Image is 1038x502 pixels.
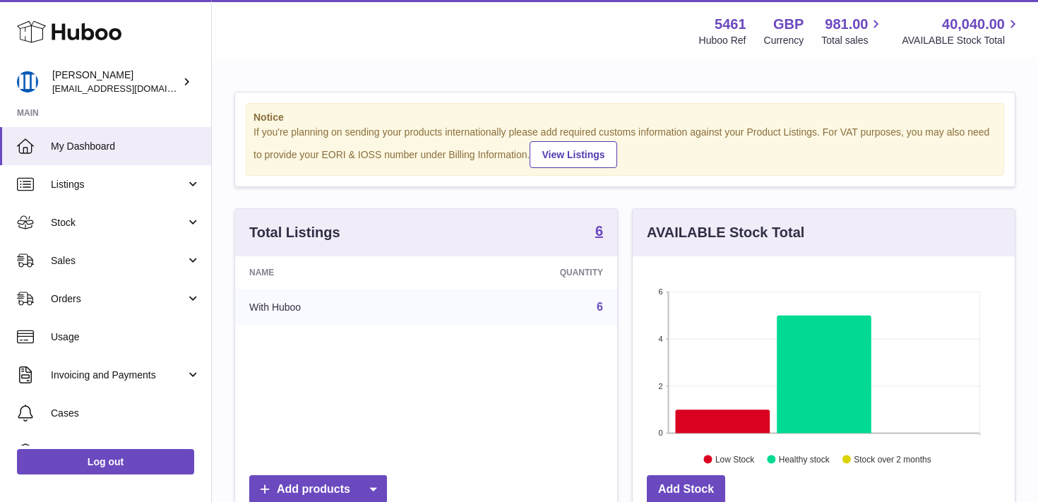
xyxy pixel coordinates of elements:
th: Quantity [436,256,617,289]
a: 981.00 Total sales [821,15,884,47]
span: Sales [51,254,186,268]
a: View Listings [530,141,616,168]
span: [EMAIL_ADDRESS][DOMAIN_NAME] [52,83,208,94]
h3: Total Listings [249,223,340,242]
th: Name [235,256,436,289]
div: If you're planning on sending your products internationally please add required customs informati... [253,126,996,168]
span: Cases [51,407,201,420]
span: My Dashboard [51,140,201,153]
text: Healthy stock [779,454,830,464]
span: Invoicing and Payments [51,369,186,382]
strong: 6 [595,224,603,238]
strong: Notice [253,111,996,124]
text: Stock over 2 months [854,454,931,464]
span: AVAILABLE Stock Total [902,34,1021,47]
span: Usage [51,330,201,344]
text: 0 [658,429,662,437]
text: 2 [658,381,662,390]
a: Log out [17,449,194,474]
span: 981.00 [825,15,868,34]
strong: 5461 [715,15,746,34]
text: Low Stock [715,454,755,464]
a: 6 [597,301,603,313]
strong: GBP [773,15,804,34]
span: Listings [51,178,186,191]
div: [PERSON_NAME] [52,68,179,95]
span: 40,040.00 [942,15,1005,34]
a: 6 [595,224,603,241]
div: Huboo Ref [699,34,746,47]
td: With Huboo [235,289,436,325]
span: Stock [51,216,186,229]
span: Channels [51,445,201,458]
div: Currency [764,34,804,47]
text: 4 [658,335,662,343]
text: 6 [658,287,662,296]
span: Total sales [821,34,884,47]
img: oksana@monimoto.com [17,71,38,92]
h3: AVAILABLE Stock Total [647,223,804,242]
span: Orders [51,292,186,306]
a: 40,040.00 AVAILABLE Stock Total [902,15,1021,47]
